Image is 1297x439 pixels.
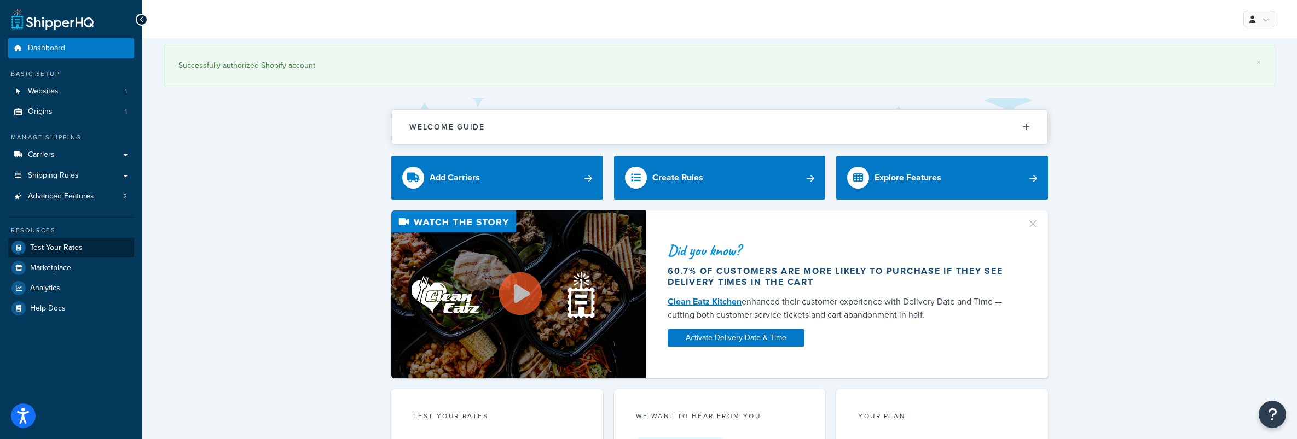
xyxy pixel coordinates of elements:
div: Add Carriers [430,170,480,185]
li: Origins [8,102,134,122]
a: × [1257,58,1261,67]
span: Dashboard [28,44,65,53]
a: Dashboard [8,38,134,58]
div: Explore Features [875,170,941,185]
a: Carriers [8,145,134,165]
div: Test your rates [413,411,581,424]
a: Marketplace [8,258,134,278]
li: Advanced Features [8,186,134,207]
span: Origins [28,107,53,116]
div: Your Plan [858,411,1026,424]
span: Shipping Rules [28,171,79,180]
a: Create Rules [614,156,826,200]
div: Basic Setup [8,69,134,79]
li: Websites [8,81,134,102]
a: Origins1 [8,102,134,122]
span: Test Your Rates [30,243,83,253]
span: Analytics [30,284,60,293]
img: Video thumbnail [391,210,646,378]
a: Clean Eatz Kitchen [668,295,742,308]
span: Help Docs [30,304,66,313]
a: Explore Features [836,156,1048,200]
a: Websites1 [8,81,134,102]
div: Resources [8,226,134,235]
span: 1 [125,107,127,116]
span: 1 [125,87,127,96]
div: 60.7% of customers are more likely to purchase if they see delivery times in the cart [668,266,1014,288]
a: Activate Delivery Date & Time [668,329,804,347]
span: Marketplace [30,264,71,273]
a: Help Docs [8,298,134,318]
span: 2 [123,192,127,201]
button: Welcome Guide [392,110,1047,144]
a: Advanced Features2 [8,186,134,207]
h2: Welcome Guide [409,123,485,131]
div: Manage Shipping [8,133,134,142]
a: Analytics [8,278,134,298]
div: Create Rules [652,170,703,185]
a: Test Your Rates [8,238,134,257]
span: Advanced Features [28,192,94,201]
a: Add Carriers [391,156,603,200]
button: Open Resource Center [1259,401,1286,428]
span: Carriers [28,150,55,160]
p: we want to hear from you [636,411,804,421]
div: enhanced their customer experience with Delivery Date and Time — cutting both customer service ti... [668,295,1014,321]
div: Did you know? [668,243,1014,258]
span: Websites [28,87,59,96]
div: Successfully authorized Shopify account [178,58,1261,73]
a: Shipping Rules [8,166,134,186]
